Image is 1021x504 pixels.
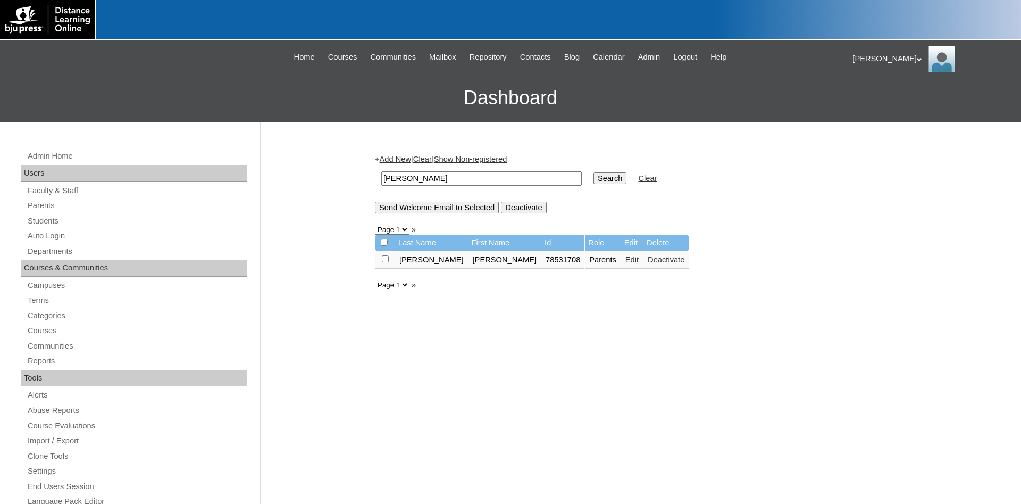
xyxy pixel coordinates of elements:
[27,354,247,368] a: Reports
[648,255,684,264] a: Deactivate
[381,171,582,186] input: Search
[27,309,247,323] a: Categories
[470,51,507,63] span: Repository
[27,450,247,463] a: Clone Tools
[468,251,541,269] td: [PERSON_NAME]
[27,245,247,258] a: Departments
[294,51,315,63] span: Home
[434,155,507,163] a: Show Non-registered
[27,199,247,212] a: Parents
[468,235,541,251] td: First Name
[541,235,584,251] td: Id
[643,235,689,251] td: Delete
[412,225,416,234] a: »
[564,51,580,63] span: Blog
[328,51,357,63] span: Courses
[323,51,363,63] a: Courses
[21,370,247,387] div: Tools
[27,465,247,478] a: Settings
[380,155,411,163] a: Add New
[633,51,666,63] a: Admin
[412,280,416,289] a: »
[520,51,551,63] span: Contacts
[27,434,247,448] a: Import / Export
[395,235,468,251] td: Last Name
[27,404,247,417] a: Abuse Reports
[27,214,247,228] a: Students
[27,294,247,307] a: Terms
[5,5,90,34] img: logo-white.png
[501,202,546,213] input: Deactivate
[852,46,1010,72] div: [PERSON_NAME]
[429,51,456,63] span: Mailbox
[27,340,247,353] a: Communities
[27,480,247,493] a: End Users Session
[464,51,512,63] a: Repository
[541,251,584,269] td: 78531708
[5,74,1016,122] h3: Dashboard
[638,51,660,63] span: Admin
[21,165,247,182] div: Users
[559,51,585,63] a: Blog
[27,150,247,163] a: Admin Home
[673,51,697,63] span: Logout
[370,51,416,63] span: Communities
[621,235,643,251] td: Edit
[27,229,247,243] a: Auto Login
[593,51,624,63] span: Calendar
[365,51,421,63] a: Communities
[27,184,247,197] a: Faculty & Staff
[710,51,726,63] span: Help
[21,260,247,277] div: Courses & Communities
[27,279,247,292] a: Campuses
[27,389,247,402] a: Alerts
[27,419,247,433] a: Course Evaluations
[705,51,732,63] a: Help
[375,202,499,213] input: Send Welcome Email to Selected
[27,324,247,337] a: Courses
[424,51,462,63] a: Mailbox
[668,51,702,63] a: Logout
[928,46,955,72] img: Karen Lawton
[289,51,320,63] a: Home
[375,154,901,213] div: + | |
[585,235,621,251] td: Role
[395,251,468,269] td: [PERSON_NAME]
[413,155,432,163] a: Clear
[515,51,556,63] a: Contacts
[593,172,626,184] input: Search
[625,255,639,264] a: Edit
[585,251,621,269] td: Parents
[588,51,630,63] a: Calendar
[638,174,657,183] a: Clear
